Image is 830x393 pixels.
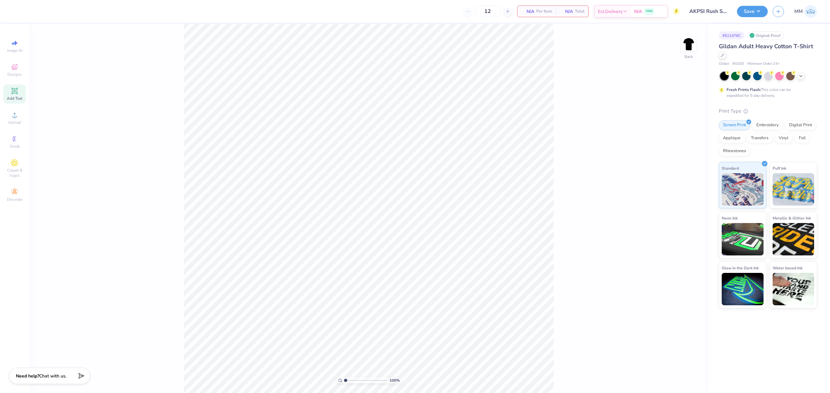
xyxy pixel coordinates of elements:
div: Original Proof [748,31,784,39]
span: Est. Delivery [598,8,622,15]
div: Digital Print [785,120,816,130]
span: Clipart & logos [3,168,26,178]
strong: Fresh Prints Flash: [727,87,761,92]
span: Puff Ink [773,165,786,172]
img: Puff Ink [773,173,814,206]
img: Mariah Myssa Salurio [804,5,817,18]
img: Neon Ink [722,223,764,255]
span: Metallic & Glitter Ink [773,215,811,221]
span: Neon Ink [722,215,738,221]
span: MM [794,8,803,15]
span: Greek [10,144,20,149]
div: # 511476C [719,31,744,39]
span: N/A [521,8,534,15]
span: 100 % [389,377,400,383]
span: Total [575,8,585,15]
span: Add Text [7,96,22,101]
strong: Need help? [16,373,39,379]
span: N/A [634,8,642,15]
div: Applique [719,133,745,143]
div: Foil [795,133,810,143]
div: This color can be expedited for 5 day delivery. [727,87,806,98]
div: Back [684,54,693,60]
span: N/A [560,8,573,15]
div: Vinyl [775,133,793,143]
span: Glow in the Dark Ink [722,264,759,271]
span: Per Item [536,8,552,15]
span: Upload [8,120,21,125]
span: Minimum Order: 24 + [747,61,780,67]
span: Water based Ink [773,264,802,271]
div: Embroidery [752,120,783,130]
div: Print Type [719,107,817,115]
span: Designs [7,72,22,77]
div: Transfers [747,133,773,143]
span: # G500 [732,61,744,67]
span: Gildan [719,61,729,67]
span: Image AI [7,48,22,53]
input: Untitled Design [684,5,732,18]
span: Decorate [7,197,22,202]
img: Glow in the Dark Ink [722,273,764,305]
input: – – [475,6,500,17]
span: Standard [722,165,739,172]
span: Chat with us. [39,373,66,379]
span: Gildan Adult Heavy Cotton T-Shirt [719,42,813,50]
div: Screen Print [719,120,750,130]
img: Standard [722,173,764,206]
button: Save [737,6,768,17]
a: MM [794,5,817,18]
img: Metallic & Glitter Ink [773,223,814,255]
img: Back [682,38,695,51]
div: Rhinestones [719,146,750,156]
span: FREE [646,9,653,14]
img: Water based Ink [773,273,814,305]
